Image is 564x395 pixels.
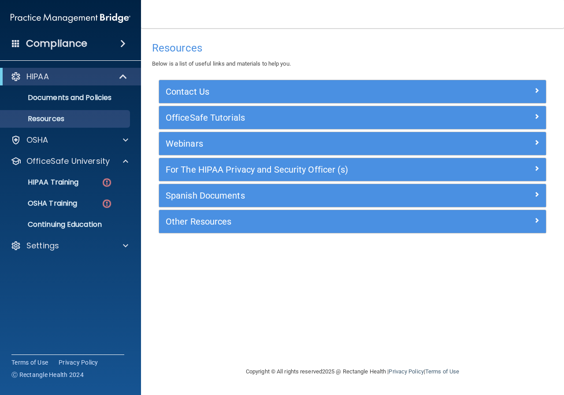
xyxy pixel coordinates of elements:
[26,240,59,251] p: Settings
[166,87,443,96] h5: Contact Us
[11,240,128,251] a: Settings
[11,9,130,27] img: PMB logo
[26,135,48,145] p: OSHA
[6,220,126,229] p: Continuing Education
[192,358,513,386] div: Copyright © All rights reserved 2025 @ Rectangle Health | |
[166,191,443,200] h5: Spanish Documents
[166,165,443,174] h5: For The HIPAA Privacy and Security Officer (s)
[11,156,128,166] a: OfficeSafe University
[26,71,49,82] p: HIPAA
[166,111,539,125] a: OfficeSafe Tutorials
[6,178,78,187] p: HIPAA Training
[166,85,539,99] a: Contact Us
[166,113,443,122] h5: OfficeSafe Tutorials
[166,188,539,203] a: Spanish Documents
[6,199,77,208] p: OSHA Training
[11,358,48,367] a: Terms of Use
[6,114,126,123] p: Resources
[425,368,459,375] a: Terms of Use
[166,137,539,151] a: Webinars
[166,139,443,148] h5: Webinars
[101,198,112,209] img: danger-circle.6113f641.png
[166,162,539,177] a: For The HIPAA Privacy and Security Officer (s)
[166,217,443,226] h5: Other Resources
[389,368,423,375] a: Privacy Policy
[101,177,112,188] img: danger-circle.6113f641.png
[6,93,126,102] p: Documents and Policies
[26,156,110,166] p: OfficeSafe University
[59,358,98,367] a: Privacy Policy
[11,370,84,379] span: Ⓒ Rectangle Health 2024
[11,135,128,145] a: OSHA
[152,60,291,67] span: Below is a list of useful links and materials to help you.
[166,214,539,229] a: Other Resources
[152,42,553,54] h4: Resources
[11,71,128,82] a: HIPAA
[26,37,87,50] h4: Compliance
